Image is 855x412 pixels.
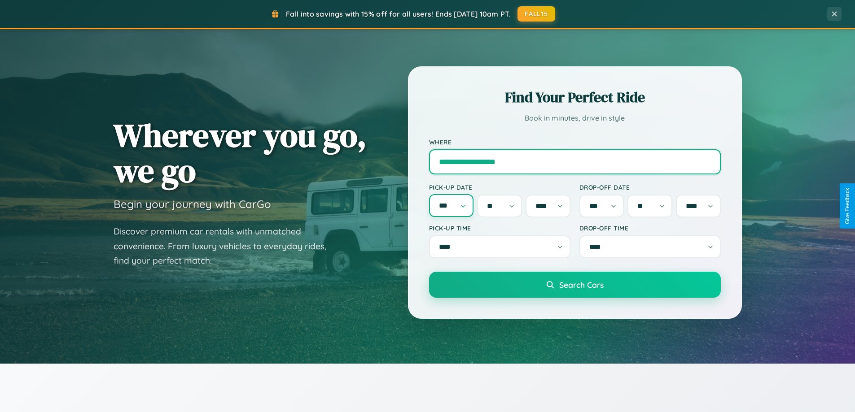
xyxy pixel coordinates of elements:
[579,224,721,232] label: Drop-off Time
[286,9,511,18] span: Fall into savings with 15% off for all users! Ends [DATE] 10am PT.
[559,280,604,290] span: Search Cars
[429,272,721,298] button: Search Cars
[429,87,721,107] h2: Find Your Perfect Ride
[844,188,851,224] div: Give Feedback
[579,183,721,191] label: Drop-off Date
[114,197,271,211] h3: Begin your journey with CarGo
[429,112,721,125] p: Book in minutes, drive in style
[114,224,338,268] p: Discover premium car rentals with unmatched convenience. From luxury vehicles to everyday rides, ...
[517,6,555,22] button: FALL15
[429,138,721,146] label: Where
[429,224,570,232] label: Pick-up Time
[114,117,367,188] h1: Wherever you go, we go
[429,183,570,191] label: Pick-up Date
